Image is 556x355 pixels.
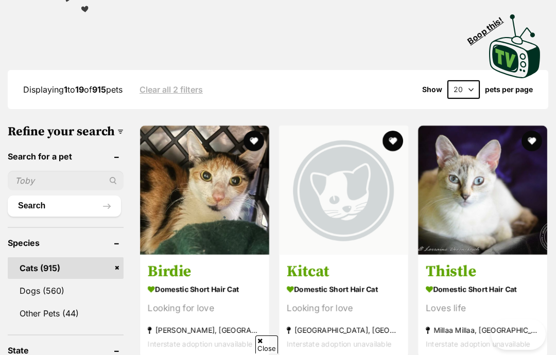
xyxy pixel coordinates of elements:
[287,262,401,281] h3: Kitcat
[255,335,278,353] span: Close
[140,126,269,255] img: Birdie - Domestic Short Hair Cat
[8,280,124,301] a: Dogs (560)
[383,131,403,151] button: favourite
[287,340,391,348] span: Interstate adoption unavailable
[287,281,401,296] strong: Domestic Short Hair Cat
[426,323,540,337] strong: Millaa Millaa, [GEOGRAPHIC_DATA]
[148,281,262,296] strong: Domestic Short Hair Cat
[23,84,123,95] span: Displaying to of pets
[418,126,547,255] img: Thistle - Domestic Short Hair Cat
[426,281,540,296] strong: Domestic Short Hair Cat
[8,238,124,247] header: Species
[148,340,252,348] span: Interstate adoption unavailable
[422,85,442,94] span: Show
[8,257,124,279] a: Cats (915)
[466,9,513,46] span: Boop this!
[64,84,67,95] strong: 1
[148,262,262,281] h3: Birdie
[8,346,124,355] header: State
[244,131,264,151] button: favourite
[287,301,401,315] div: Looking for love
[485,85,533,94] label: pets per page
[8,171,124,190] input: Toby
[92,84,106,95] strong: 915
[140,85,203,94] a: Clear all 2 filters
[489,14,541,78] img: PetRescue TV logo
[426,340,530,348] span: Interstate adoption unavailable
[75,84,84,95] strong: 19
[287,323,401,337] strong: [GEOGRAPHIC_DATA], [GEOGRAPHIC_DATA]
[8,152,124,161] header: Search for a pet
[426,262,540,281] h3: Thistle
[148,323,262,337] strong: [PERSON_NAME], [GEOGRAPHIC_DATA]
[491,319,546,350] iframe: Help Scout Beacon - Open
[8,125,124,139] h3: Refine your search
[489,5,541,80] a: Boop this!
[8,196,121,216] button: Search
[148,301,262,315] div: Looking for love
[426,301,540,315] div: Loves life
[522,131,542,151] button: favourite
[8,303,124,324] a: Other Pets (44)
